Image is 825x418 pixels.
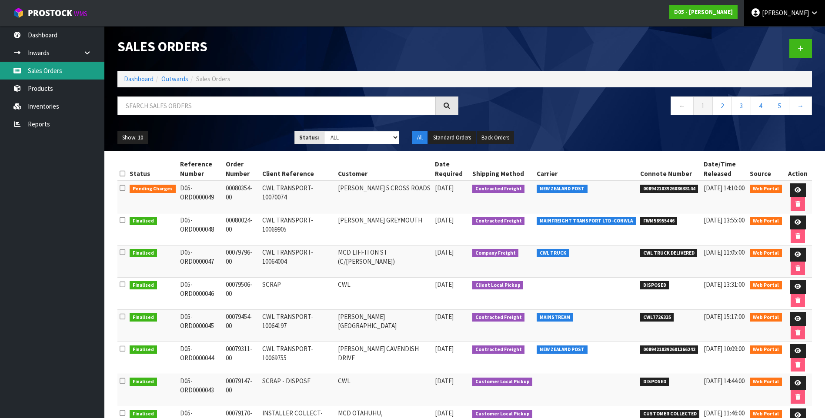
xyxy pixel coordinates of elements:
th: Status [127,157,178,181]
span: [DATE] [435,377,454,385]
th: Shipping Method [470,157,535,181]
td: D05-ORD0000048 [178,213,224,245]
span: [DATE] 13:31:00 [704,280,745,289]
span: Contracted Freight [472,313,525,322]
span: Finalised [130,313,157,322]
span: Contracted Freight [472,217,525,226]
th: Reference Number [178,157,224,181]
span: Web Portal [750,249,782,258]
td: CWL TRANSPORT-10064197 [260,310,336,342]
span: Web Portal [750,345,782,354]
span: [DATE] [435,216,454,224]
span: Sales Orders [196,75,230,83]
span: Contracted Freight [472,185,525,193]
th: Date/Time Released [701,157,748,181]
span: [DATE] 11:46:00 [704,409,745,417]
span: ProStock [28,7,72,19]
td: D05-ORD0000049 [178,181,224,213]
span: NEW ZEALAND POST [537,345,588,354]
span: Web Portal [750,378,782,386]
td: 00079506-00 [224,278,260,310]
a: 2 [712,96,732,115]
span: MAINSTREAM [537,313,573,322]
td: CWL TRANSPORT-10069755 [260,342,336,374]
span: 00894210392601366242 [640,345,698,354]
a: ← [671,96,694,115]
span: Web Portal [750,313,782,322]
span: Customer Local Pickup [472,378,533,386]
strong: Status: [299,134,320,141]
td: [PERSON_NAME] 5 CROSS ROADS [336,181,433,213]
span: [DATE] 10:09:00 [704,345,745,353]
span: [PERSON_NAME] [762,9,809,17]
td: D05-ORD0000043 [178,374,224,406]
td: 00079796-00 [224,245,260,278]
span: [DATE] [435,409,454,417]
th: Carrier [534,157,638,181]
a: 5 [770,96,789,115]
span: [DATE] [435,345,454,353]
span: Contracted Freight [472,345,525,354]
td: 00079454-00 [224,310,260,342]
span: Company Freight [472,249,519,258]
span: [DATE] 14:10:00 [704,184,745,192]
td: 00080354-00 [224,181,260,213]
span: [DATE] 14:44:00 [704,377,745,385]
td: D05-ORD0000046 [178,278,224,310]
td: [PERSON_NAME] CAVENDISH DRIVE [336,342,433,374]
button: All [412,131,428,145]
span: Web Portal [750,185,782,193]
span: [DATE] 13:55:00 [704,216,745,224]
span: [DATE] 15:17:00 [704,312,745,321]
span: [DATE] [435,312,454,321]
td: D05-ORD0000047 [178,245,224,278]
a: Outwards [161,75,188,83]
span: [DATE] [435,280,454,289]
h1: Sales Orders [117,39,458,54]
span: 00894210392608638144 [640,185,698,193]
td: SCRAP - DISPOSE [260,374,336,406]
th: Action [784,157,812,181]
span: Client Local Pickup [472,281,524,290]
a: 1 [693,96,713,115]
td: CWL TRANSPORT-10070074 [260,181,336,213]
td: 00079147-00 [224,374,260,406]
a: 3 [731,96,751,115]
span: NEW ZEALAND POST [537,185,588,193]
th: Order Number [224,157,260,181]
th: Customer [336,157,433,181]
span: Finalised [130,217,157,226]
a: → [789,96,812,115]
span: Web Portal [750,217,782,226]
td: [PERSON_NAME] GREYMOUTH [336,213,433,245]
span: Finalised [130,378,157,386]
span: DISPOSED [640,281,669,290]
th: Source [748,157,784,181]
nav: Page navigation [471,96,812,118]
input: Search sales orders [117,96,436,115]
td: CWL TRANSPORT-10069905 [260,213,336,245]
td: MCD LIFFITON ST (C/[PERSON_NAME]) [336,245,433,278]
td: 00079311-00 [224,342,260,374]
span: [DATE] 11:05:00 [704,248,745,256]
span: Finalised [130,345,157,354]
strong: D05 - [PERSON_NAME] [674,8,733,16]
span: DISPOSED [640,378,669,386]
button: Standard Orders [428,131,476,145]
td: CWL TRANSPORT-10064004 [260,245,336,278]
small: WMS [74,10,87,18]
th: Connote Number [638,157,702,181]
a: 4 [751,96,770,115]
span: [DATE] [435,184,454,192]
td: D05-ORD0000045 [178,310,224,342]
span: CWL7726335 [640,313,674,322]
span: Finalised [130,281,157,290]
span: Finalised [130,249,157,258]
span: [DATE] [435,248,454,256]
span: FWM58955446 [640,217,678,226]
td: D05-ORD0000044 [178,342,224,374]
button: Back Orders [477,131,514,145]
img: cube-alt.png [13,7,24,18]
td: CWL [336,278,433,310]
span: Web Portal [750,281,782,290]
